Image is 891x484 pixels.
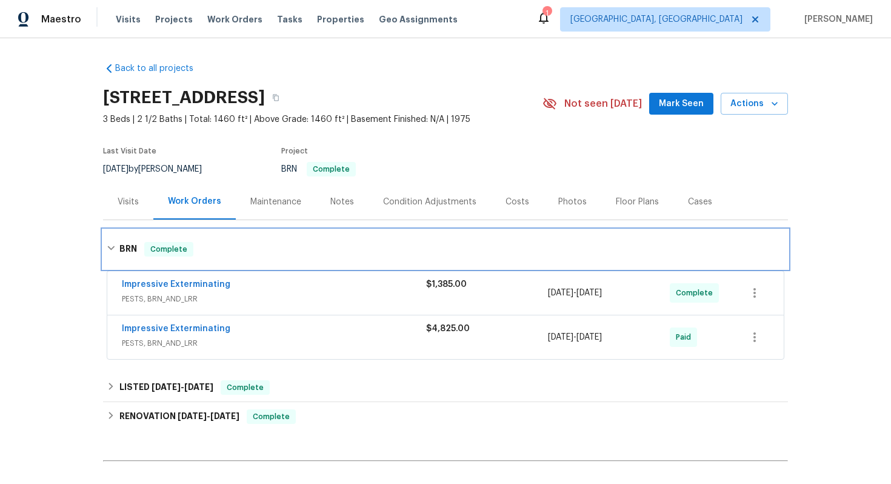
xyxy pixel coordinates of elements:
[118,196,139,208] div: Visits
[330,196,354,208] div: Notes
[676,287,718,299] span: Complete
[426,280,467,289] span: $1,385.00
[103,162,216,176] div: by [PERSON_NAME]
[119,409,239,424] h6: RENOVATION
[558,196,587,208] div: Photos
[222,381,269,394] span: Complete
[103,92,265,104] h2: [STREET_ADDRESS]
[799,13,873,25] span: [PERSON_NAME]
[564,98,642,110] span: Not seen [DATE]
[184,383,213,391] span: [DATE]
[649,93,713,115] button: Mark Seen
[178,412,239,420] span: -
[721,93,788,115] button: Actions
[248,411,295,423] span: Complete
[426,324,470,333] span: $4,825.00
[155,13,193,25] span: Projects
[676,331,696,343] span: Paid
[317,13,364,25] span: Properties
[103,373,788,402] div: LISTED [DATE]-[DATE]Complete
[542,7,551,19] div: 1
[122,337,426,349] span: PESTS, BRN_AND_LRR
[277,15,302,24] span: Tasks
[210,412,239,420] span: [DATE]
[103,62,219,75] a: Back to all projects
[122,280,230,289] a: Impressive Exterminating
[570,13,743,25] span: [GEOGRAPHIC_DATA], [GEOGRAPHIC_DATA]
[688,196,712,208] div: Cases
[103,147,156,155] span: Last Visit Date
[41,13,81,25] span: Maestro
[548,287,602,299] span: -
[103,230,788,269] div: BRN Complete
[122,293,426,305] span: PESTS, BRN_AND_LRR
[548,333,573,341] span: [DATE]
[383,196,476,208] div: Condition Adjustments
[548,331,602,343] span: -
[178,412,207,420] span: [DATE]
[122,324,230,333] a: Impressive Exterminating
[281,147,308,155] span: Project
[308,166,355,173] span: Complete
[265,87,287,109] button: Copy Address
[379,13,458,25] span: Geo Assignments
[281,165,356,173] span: BRN
[730,96,778,112] span: Actions
[659,96,704,112] span: Mark Seen
[576,333,602,341] span: [DATE]
[145,243,192,255] span: Complete
[103,113,542,126] span: 3 Beds | 2 1/2 Baths | Total: 1460 ft² | Above Grade: 1460 ft² | Basement Finished: N/A | 1975
[548,289,573,297] span: [DATE]
[576,289,602,297] span: [DATE]
[119,242,137,257] h6: BRN
[168,195,221,207] div: Work Orders
[207,13,262,25] span: Work Orders
[103,165,128,173] span: [DATE]
[250,196,301,208] div: Maintenance
[152,383,181,391] span: [DATE]
[116,13,141,25] span: Visits
[506,196,529,208] div: Costs
[616,196,659,208] div: Floor Plans
[152,383,213,391] span: -
[103,402,788,431] div: RENOVATION [DATE]-[DATE]Complete
[119,380,213,395] h6: LISTED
